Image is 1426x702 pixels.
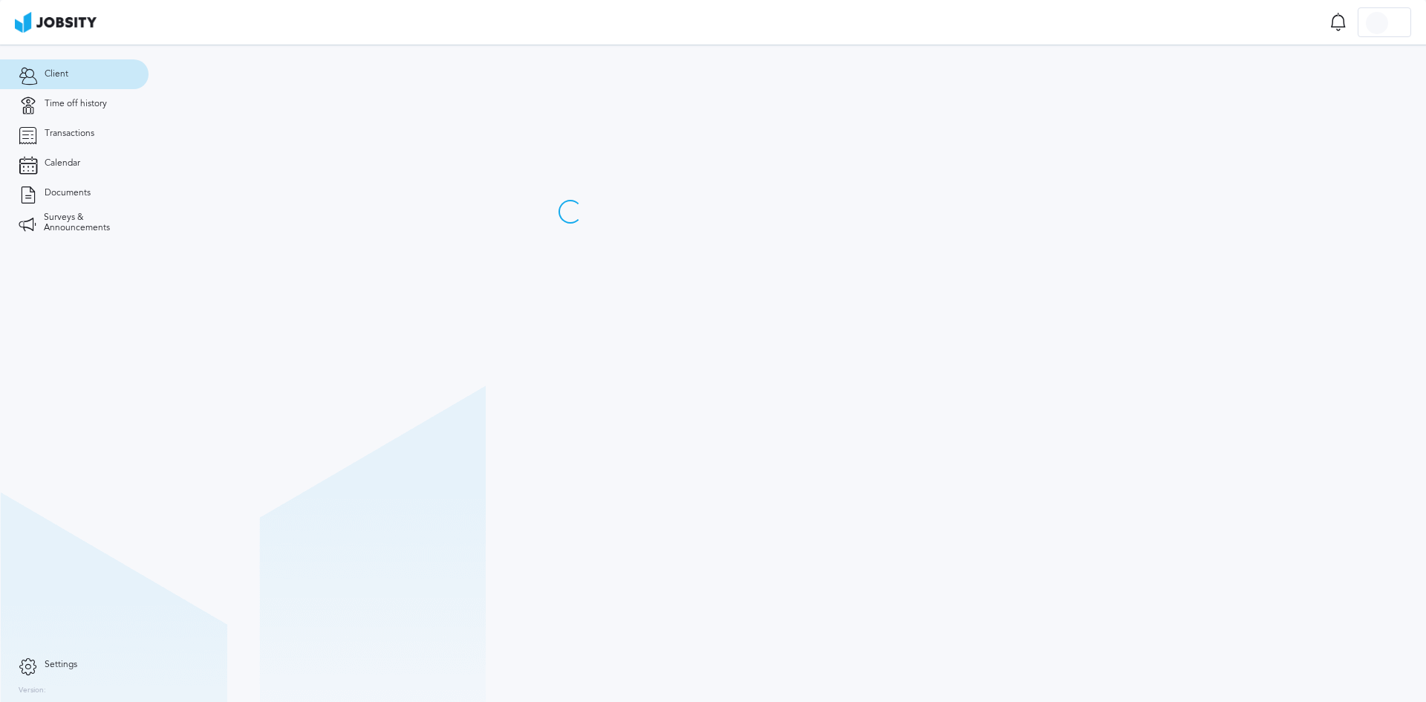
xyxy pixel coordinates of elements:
[44,212,130,233] span: Surveys & Announcements
[15,12,97,33] img: ab4bad089aa723f57921c736e9817d99.png
[45,660,77,670] span: Settings
[45,188,91,198] span: Documents
[19,686,46,695] label: Version:
[45,69,68,79] span: Client
[45,99,107,109] span: Time off history
[45,129,94,139] span: Transactions
[45,158,80,169] span: Calendar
